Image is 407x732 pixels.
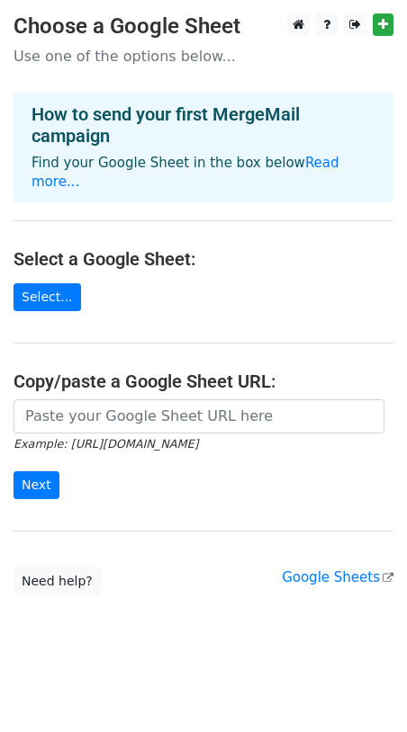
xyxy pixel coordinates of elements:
h4: How to send your first MergeMail campaign [32,103,375,147]
a: Google Sheets [282,569,393,585]
small: Example: [URL][DOMAIN_NAME] [14,437,198,451]
a: Need help? [14,567,101,595]
h4: Copy/paste a Google Sheet URL: [14,370,393,392]
h3: Choose a Google Sheet [14,13,393,40]
p: Use one of the options below... [14,47,393,66]
p: Find your Google Sheet in the box below [32,154,375,192]
h4: Select a Google Sheet: [14,248,393,270]
input: Next [14,471,59,499]
input: Paste your Google Sheet URL here [14,399,384,433]
a: Read more... [32,155,339,190]
a: Select... [14,283,81,311]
